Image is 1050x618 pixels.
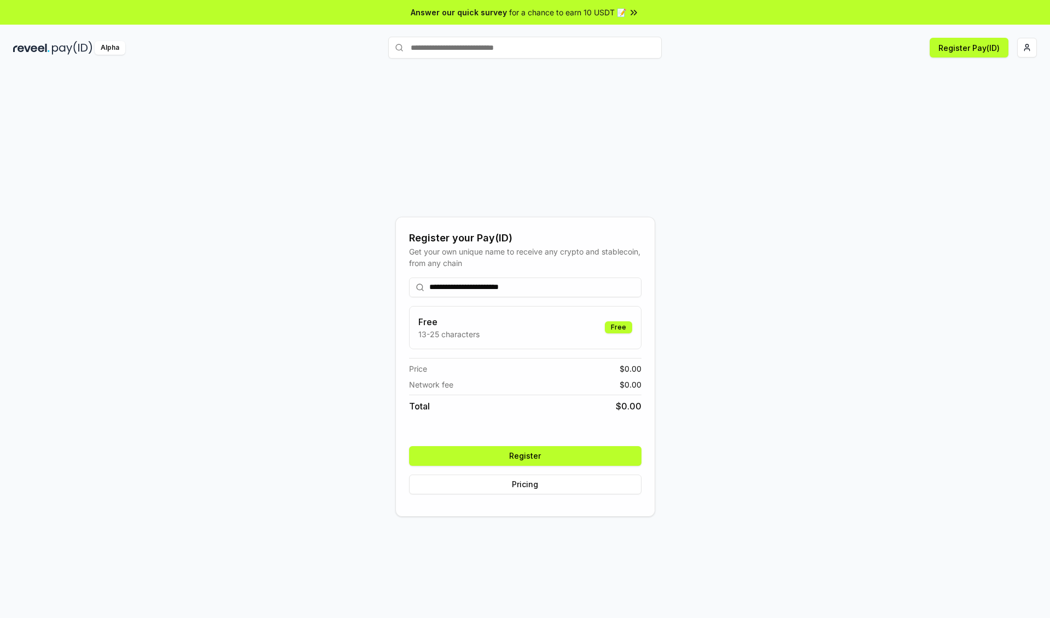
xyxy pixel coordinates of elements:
[418,315,480,328] h3: Free
[620,363,641,374] span: $ 0.00
[620,379,641,390] span: $ 0.00
[409,400,430,413] span: Total
[52,41,92,55] img: pay_id
[411,7,507,18] span: Answer our quick survey
[509,7,626,18] span: for a chance to earn 10 USDT 📝
[409,379,453,390] span: Network fee
[409,446,641,466] button: Register
[616,400,641,413] span: $ 0.00
[605,321,632,333] div: Free
[13,41,50,55] img: reveel_dark
[409,475,641,494] button: Pricing
[409,230,641,246] div: Register your Pay(ID)
[418,328,480,340] p: 13-25 characters
[409,246,641,269] div: Get your own unique name to receive any crypto and stablecoin, from any chain
[95,41,125,55] div: Alpha
[409,363,427,374] span: Price
[930,38,1008,57] button: Register Pay(ID)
